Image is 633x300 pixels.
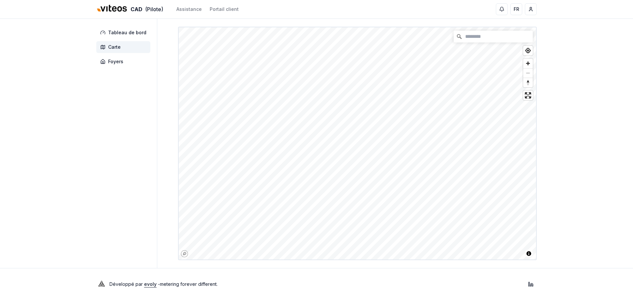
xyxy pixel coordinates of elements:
[109,280,218,289] p: Développé par - metering forever different .
[176,6,202,13] a: Assistance
[108,58,123,65] span: Foyers
[96,2,163,16] a: CAD(Pilote)
[523,68,533,78] button: Zoom out
[144,281,157,287] a: evoly
[523,68,533,78] span: Zoom out
[96,279,107,289] img: Evoly Logo
[179,27,537,261] canvas: Map
[514,6,519,13] span: FR
[523,91,533,100] button: Enter fullscreen
[145,5,163,13] span: (Pilote)
[181,250,188,258] a: Mapbox homepage
[525,250,533,258] button: Toggle attribution
[96,27,153,39] a: Tableau de bord
[96,41,153,53] a: Carte
[510,3,522,15] button: FR
[523,59,533,68] button: Zoom in
[210,6,239,13] a: Portail client
[523,78,533,87] button: Reset bearing to north
[96,56,153,68] a: Foyers
[108,29,146,36] span: Tableau de bord
[523,46,533,55] button: Find my location
[131,5,142,13] span: CAD
[454,31,533,42] input: Chercher
[96,1,128,16] img: Viteos - CAD Logo
[108,44,121,50] span: Carte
